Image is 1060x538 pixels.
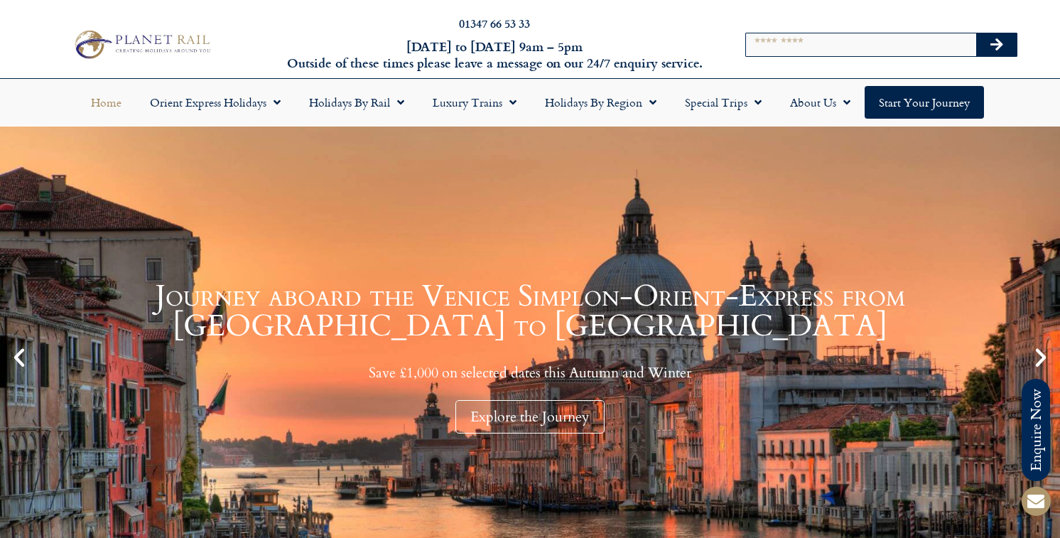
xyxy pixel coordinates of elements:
[136,86,295,119] a: Orient Express Holidays
[531,86,671,119] a: Holidays by Region
[7,86,1053,119] nav: Menu
[295,86,418,119] a: Holidays by Rail
[36,281,1024,341] h1: Journey aboard the Venice Simplon-Orient-Express from [GEOGRAPHIC_DATA] to [GEOGRAPHIC_DATA]
[455,400,605,434] div: Explore the Journey
[865,86,984,119] a: Start your Journey
[286,38,703,72] h6: [DATE] to [DATE] 9am – 5pm Outside of these times please leave a message on our 24/7 enquiry serv...
[36,364,1024,382] p: Save £1,000 on selected dates this Autumn and Winter
[976,33,1017,56] button: Search
[69,27,214,63] img: Planet Rail Train Holidays Logo
[459,15,530,31] a: 01347 66 53 33
[418,86,531,119] a: Luxury Trains
[671,86,776,119] a: Special Trips
[7,345,31,370] div: Previous slide
[776,86,865,119] a: About Us
[1029,345,1053,370] div: Next slide
[77,86,136,119] a: Home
